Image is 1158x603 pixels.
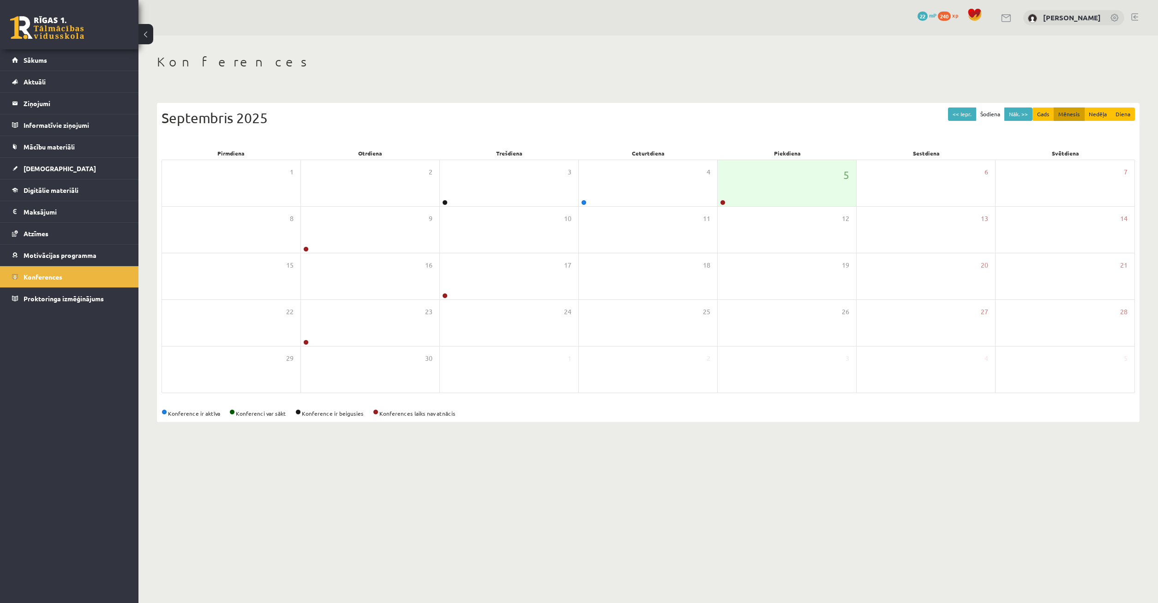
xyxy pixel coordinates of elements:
div: Sestdiena [857,147,996,160]
div: Konference ir aktīva Konferenci var sākt Konference ir beigusies Konferences laiks nav atnācis [162,409,1135,418]
span: 14 [1120,214,1128,224]
span: 2 [429,167,432,177]
legend: Ziņojumi [24,93,127,114]
span: 3 [846,353,849,364]
span: 12 [842,214,849,224]
span: xp [952,12,958,19]
a: Motivācijas programma [12,245,127,266]
a: 22 mP [918,12,936,19]
legend: Informatīvie ziņojumi [24,114,127,136]
span: mP [929,12,936,19]
span: 20 [981,260,988,270]
span: Atzīmes [24,229,48,238]
a: Sākums [12,49,127,71]
span: Motivācijas programma [24,251,96,259]
span: 10 [564,214,571,224]
span: 22 [286,307,294,317]
span: Digitālie materiāli [24,186,78,194]
span: 13 [981,214,988,224]
span: [DEMOGRAPHIC_DATA] [24,164,96,173]
div: Otrdiena [300,147,439,160]
span: Mācību materiāli [24,143,75,151]
button: Mēnesis [1054,107,1085,121]
a: Rīgas 1. Tālmācības vidusskola [10,16,84,39]
div: Ceturtdiena [579,147,718,160]
button: Nedēļa [1084,107,1111,121]
span: 29 [286,353,294,364]
span: 27 [981,307,988,317]
a: Digitālie materiāli [12,179,127,201]
span: Proktoringa izmēģinājums [24,294,104,303]
button: Nāk. >> [1004,107,1032,121]
span: 26 [842,307,849,317]
span: 16 [425,260,432,270]
a: Atzīmes [12,223,127,244]
span: 240 [938,12,951,21]
span: 5 [843,167,849,183]
span: 25 [703,307,710,317]
a: [DEMOGRAPHIC_DATA] [12,158,127,179]
span: 30 [425,353,432,364]
h1: Konferences [157,54,1140,70]
span: Sākums [24,56,47,64]
span: 28 [1120,307,1128,317]
button: << Iepr. [948,107,976,121]
div: Piekdiena [718,147,857,160]
button: Diena [1111,107,1135,121]
span: 8 [290,214,294,224]
span: 21 [1120,260,1128,270]
span: 7 [1124,167,1128,177]
span: 4 [707,167,710,177]
div: Svētdiena [996,147,1135,160]
span: 2 [707,353,710,364]
span: 15 [286,260,294,270]
div: Septembris 2025 [162,107,1135,128]
span: Aktuāli [24,78,46,86]
a: [PERSON_NAME] [1043,13,1101,22]
a: Ziņojumi [12,93,127,114]
span: 4 [984,353,988,364]
span: Konferences [24,273,62,281]
a: Aktuāli [12,71,127,92]
span: 1 [290,167,294,177]
span: 3 [568,167,571,177]
div: Trešdiena [440,147,579,160]
span: 24 [564,307,571,317]
span: 6 [984,167,988,177]
span: 19 [842,260,849,270]
legend: Maksājumi [24,201,127,222]
a: 240 xp [938,12,963,19]
span: 17 [564,260,571,270]
a: Informatīvie ziņojumi [12,114,127,136]
a: Maksājumi [12,201,127,222]
span: 18 [703,260,710,270]
button: Gads [1032,107,1054,121]
span: 9 [429,214,432,224]
span: 1 [568,353,571,364]
button: Šodiena [976,107,1005,121]
a: Mācību materiāli [12,136,127,157]
span: 22 [918,12,928,21]
a: Konferences [12,266,127,287]
img: Timurs Lozovskis [1028,14,1037,23]
span: 11 [703,214,710,224]
div: Pirmdiena [162,147,300,160]
a: Proktoringa izmēģinājums [12,288,127,309]
span: 5 [1124,353,1128,364]
span: 23 [425,307,432,317]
